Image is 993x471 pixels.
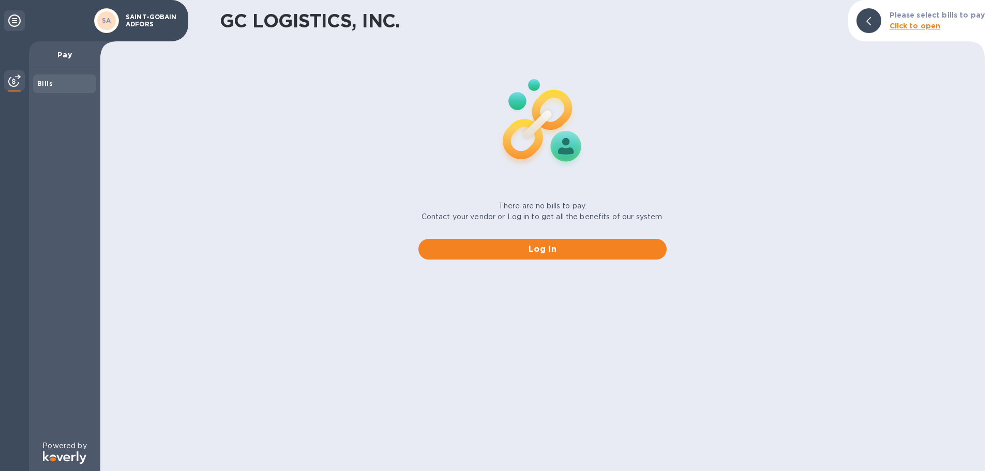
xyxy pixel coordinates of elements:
b: Bills [37,80,53,87]
p: Pay [37,50,92,60]
b: Click to open [890,22,941,30]
h1: GC LOGISTICS, INC. [220,10,840,32]
p: SAINT-GOBAIN ADFORS [126,13,177,28]
img: Logo [43,451,86,464]
b: SA [102,17,111,24]
b: Please select bills to pay [890,11,985,19]
p: Powered by [42,440,86,451]
button: Log in [418,239,667,260]
span: Log in [427,243,658,255]
p: There are no bills to pay. Contact your vendor or Log in to get all the benefits of our system. [422,201,664,222]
